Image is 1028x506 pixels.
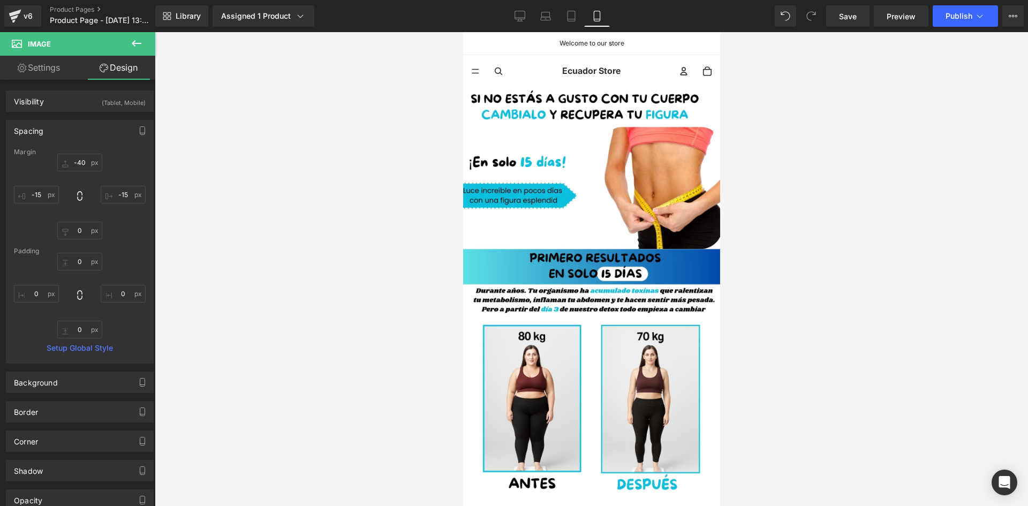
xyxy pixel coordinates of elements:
input: 0 [14,186,59,203]
span: Library [176,11,201,21]
span: Save [839,11,857,22]
button: Publish [933,5,998,27]
input: 0 [57,154,102,171]
span: Publish [946,12,972,20]
div: Open Intercom Messenger [992,470,1017,495]
div: Assigned 1 Product [221,11,306,21]
a: v6 [4,5,41,27]
button: Abrir carrito Total de artículos en el carrito: 0 [232,27,256,51]
span: Preview [887,11,916,22]
div: Margin [14,148,146,156]
span: Ecuador Store [99,32,157,46]
input: 0 [101,285,146,303]
div: Visibility [14,91,44,106]
a: Mobile [584,5,610,27]
div: (Tablet, Mobile) [102,91,146,109]
a: Desktop [507,5,533,27]
div: v6 [21,9,35,23]
a: Product Pages [50,5,173,14]
a: Setup Global Style [14,344,146,352]
div: Background [14,372,58,387]
button: Redo [800,5,822,27]
div: Corner [14,431,38,446]
p: Welcome to our store [24,8,233,14]
button: Abrir búsqueda [24,27,47,51]
input: 0 [57,222,102,239]
button: Undo [775,5,796,27]
a: Ecuador Store [47,23,209,55]
div: Opacity [14,490,42,505]
input: 0 [57,253,102,270]
span: Image [28,40,51,48]
div: Spacing [14,120,43,135]
input: 0 [101,186,146,203]
div: Border [14,402,38,417]
a: Laptop [533,5,558,27]
a: Preview [874,5,928,27]
button: Abrir menú de cuenta [209,27,232,51]
div: Padding [14,247,146,255]
div: Shadow [14,460,43,475]
input: 0 [14,285,59,303]
input: 0 [57,321,102,338]
a: Design [80,56,157,80]
a: Tablet [558,5,584,27]
a: New Library [155,5,208,27]
button: More [1002,5,1024,27]
span: Product Page - [DATE] 13:56:58 [50,16,153,25]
